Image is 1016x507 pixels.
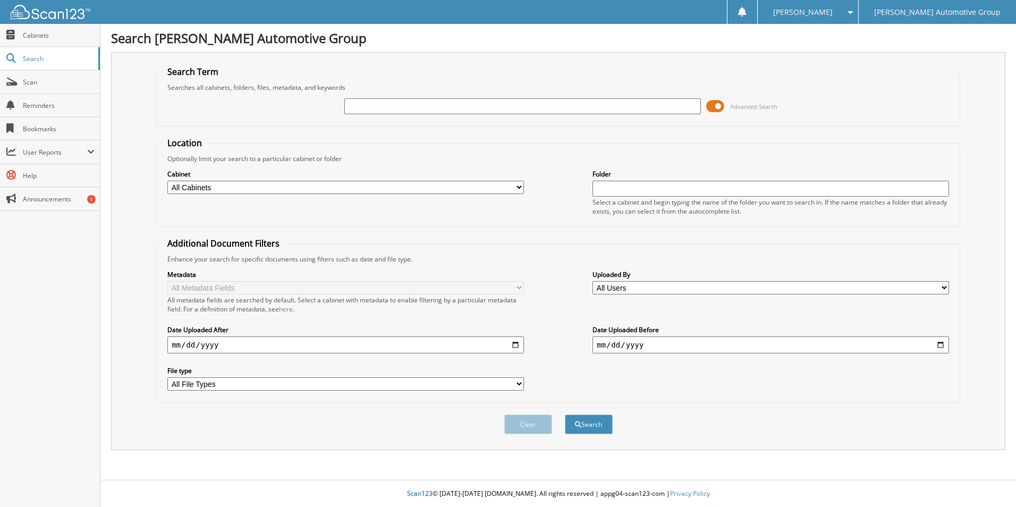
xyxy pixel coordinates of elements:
[407,489,433,498] span: Scan123
[592,336,949,353] input: end
[162,83,954,92] div: Searches all cabinets, folders, files, metadata, and keywords
[162,238,285,249] legend: Additional Document Filters
[111,29,1005,47] h1: Search [PERSON_NAME] Automotive Group
[162,154,954,163] div: Optionally limit your search to a particular cabinet or folder
[773,9,833,15] span: [PERSON_NAME]
[100,481,1016,507] div: © [DATE]-[DATE] [DOMAIN_NAME]. All rights reserved | appg04-scan123-com |
[167,366,524,375] label: File type
[279,305,293,314] a: here
[592,270,949,279] label: Uploaded By
[23,101,95,110] span: Reminders
[167,170,524,179] label: Cabinet
[23,78,95,87] span: Scan
[167,295,524,314] div: All metadata fields are searched by default. Select a cabinet with metadata to enable filtering b...
[592,198,949,216] div: Select a cabinet and begin typing the name of the folder you want to search in. If the name match...
[23,124,95,133] span: Bookmarks
[670,489,710,498] a: Privacy Policy
[162,137,207,149] legend: Location
[167,336,524,353] input: start
[162,66,224,78] legend: Search Term
[162,255,954,264] div: Enhance your search for specific documents using filters such as date and file type.
[874,9,1001,15] span: [PERSON_NAME] Automotive Group
[23,195,95,204] span: Announcements
[87,195,96,204] div: 1
[167,325,524,334] label: Date Uploaded After
[565,415,613,434] button: Search
[11,5,90,19] img: scan123-logo-white.svg
[23,148,87,157] span: User Reports
[23,31,95,40] span: Cabinets
[592,325,949,334] label: Date Uploaded Before
[592,170,949,179] label: Folder
[167,270,524,279] label: Metadata
[730,103,777,111] span: Advanced Search
[504,415,552,434] button: Clear
[23,54,93,63] span: Search
[23,171,95,180] span: Help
